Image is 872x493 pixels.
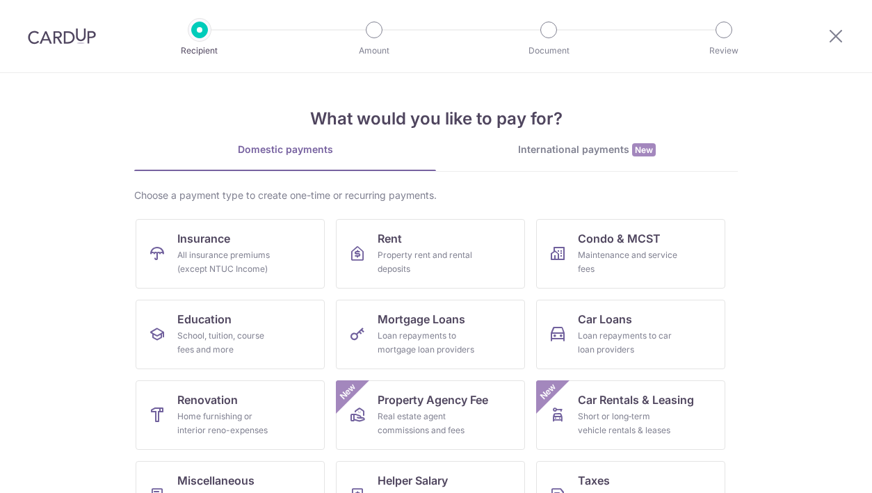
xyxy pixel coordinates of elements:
div: Property rent and rental deposits [378,248,478,276]
span: Miscellaneous [177,472,255,489]
a: Condo & MCSTMaintenance and service fees [536,219,725,289]
span: Education [177,311,232,328]
span: Mortgage Loans [378,311,465,328]
span: Property Agency Fee [378,391,488,408]
a: EducationSchool, tuition, course fees and more [136,300,325,369]
span: Insurance [177,230,230,247]
div: Loan repayments to mortgage loan providers [378,329,478,357]
h4: What would you like to pay for? [134,106,738,131]
div: Choose a payment type to create one-time or recurring payments. [134,188,738,202]
div: Short or long‑term vehicle rentals & leases [578,410,678,437]
p: Document [497,44,600,58]
span: New [337,380,360,403]
div: All insurance premiums (except NTUC Income) [177,248,277,276]
a: Mortgage LoansLoan repayments to mortgage loan providers [336,300,525,369]
a: Car Rentals & LeasingShort or long‑term vehicle rentals & leasesNew [536,380,725,450]
div: Real estate agent commissions and fees [378,410,478,437]
a: RenovationHome furnishing or interior reno-expenses [136,380,325,450]
div: International payments [436,143,738,157]
span: Taxes [578,472,610,489]
span: Rent [378,230,402,247]
p: Recipient [148,44,251,58]
img: CardUp [28,28,96,45]
a: Car LoansLoan repayments to car loan providers [536,300,725,369]
span: Condo & MCST [578,230,661,247]
span: Car Rentals & Leasing [578,391,694,408]
a: RentProperty rent and rental deposits [336,219,525,289]
div: Loan repayments to car loan providers [578,329,678,357]
span: Car Loans [578,311,632,328]
iframe: Opens a widget where you can find more information [783,451,858,486]
div: Maintenance and service fees [578,248,678,276]
span: New [537,380,560,403]
span: Renovation [177,391,238,408]
span: New [632,143,656,156]
p: Review [672,44,775,58]
span: Helper Salary [378,472,448,489]
div: Domestic payments [134,143,436,156]
p: Amount [323,44,426,58]
a: InsuranceAll insurance premiums (except NTUC Income) [136,219,325,289]
a: Property Agency FeeReal estate agent commissions and feesNew [336,380,525,450]
div: Home furnishing or interior reno-expenses [177,410,277,437]
div: School, tuition, course fees and more [177,329,277,357]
